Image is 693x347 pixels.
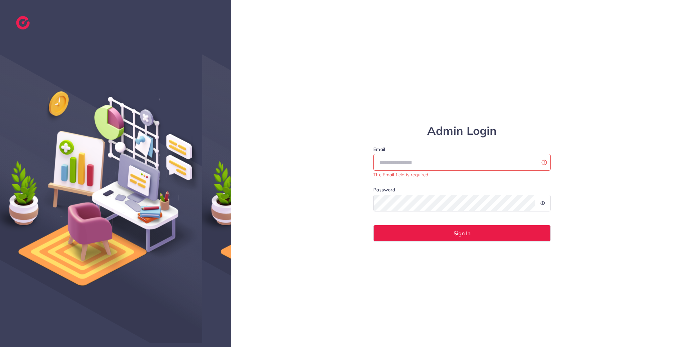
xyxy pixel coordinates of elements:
label: Email [373,146,551,153]
label: Password [373,186,395,193]
img: logo [16,16,30,29]
span: Sign In [454,231,470,236]
small: The Email field is required [373,172,428,177]
h1: Admin Login [373,124,551,138]
button: Sign In [373,225,551,242]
